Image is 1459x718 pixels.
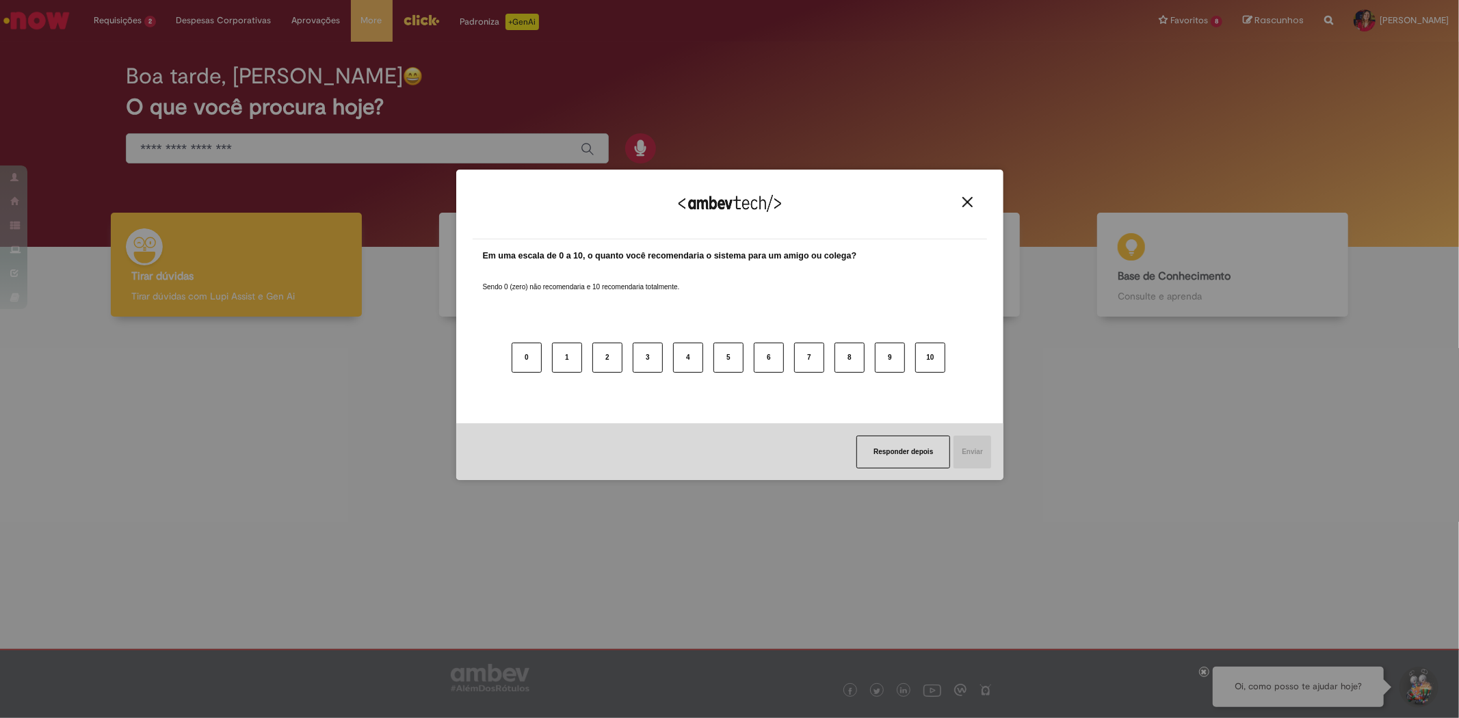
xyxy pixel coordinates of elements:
button: Close [958,196,977,208]
img: Close [962,197,973,207]
img: Logo Ambevtech [679,195,781,212]
button: 2 [592,343,622,373]
button: 4 [673,343,703,373]
button: 7 [794,343,824,373]
label: Em uma escala de 0 a 10, o quanto você recomendaria o sistema para um amigo ou colega? [483,250,857,263]
label: Sendo 0 (zero) não recomendaria e 10 recomendaria totalmente. [483,266,680,292]
button: 6 [754,343,784,373]
button: 8 [834,343,865,373]
button: 0 [512,343,542,373]
button: 3 [633,343,663,373]
button: 9 [875,343,905,373]
button: 1 [552,343,582,373]
button: Responder depois [856,436,950,468]
button: 5 [713,343,744,373]
button: 10 [915,343,945,373]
